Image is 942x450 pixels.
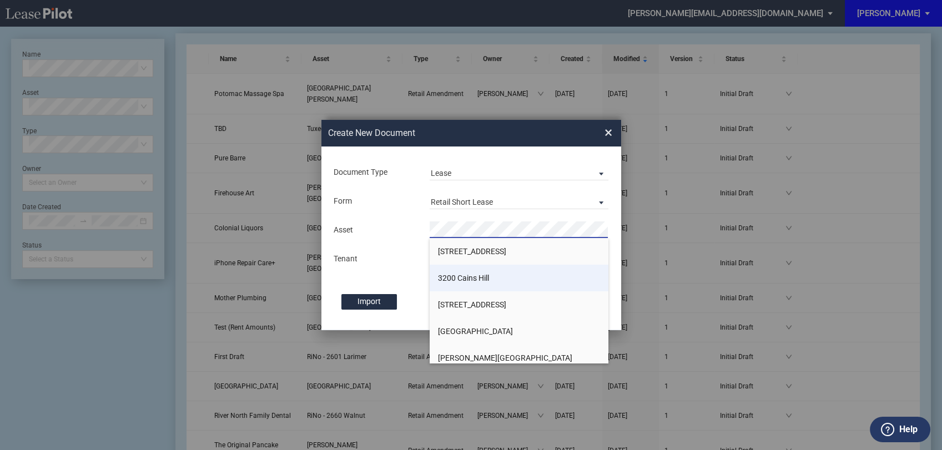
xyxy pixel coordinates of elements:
li: [STREET_ADDRESS] [430,291,609,318]
div: Document Type [327,167,423,178]
li: [GEOGRAPHIC_DATA] [430,318,609,345]
md-dialog: Create New ... [321,120,621,331]
md-select: Lease Form: Retail Short Lease [430,193,609,209]
span: [GEOGRAPHIC_DATA] [438,327,513,336]
span: [PERSON_NAME][GEOGRAPHIC_DATA] [438,353,572,362]
div: Tenant [327,254,423,265]
label: Help [899,422,918,437]
span: × [605,124,612,141]
div: Asset [327,225,423,236]
span: [STREET_ADDRESS] [438,300,506,309]
div: Form [327,196,423,207]
div: Retail Short Lease [431,198,493,206]
span: [STREET_ADDRESS] [438,247,506,256]
h2: Create New Document [328,127,565,139]
li: [PERSON_NAME][GEOGRAPHIC_DATA] [430,345,609,371]
div: Lease [431,169,451,178]
li: [STREET_ADDRESS] [430,238,609,265]
md-select: Document Type: Lease [430,164,609,180]
li: 3200 Cains Hill [430,265,609,291]
label: Import [341,294,397,310]
span: 3200 Cains Hill [438,274,489,282]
